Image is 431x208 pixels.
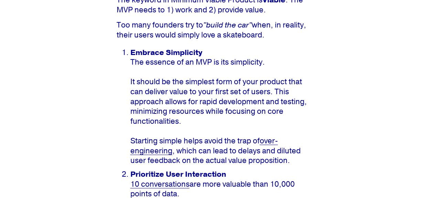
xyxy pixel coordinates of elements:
strong: Prioritize User Interaction [130,169,226,179]
a: 10 conversations [130,179,189,189]
p: The essence of an MVP is its simplicity. It should be the simplest form of your product that can ... [130,48,314,166]
p: Too many founders try to when, in reality, their users would simply love a skateboard. [116,20,314,40]
a: over-engineering [130,136,278,156]
strong: Embrace Simplicity [130,48,202,57]
em: "build the car" [203,20,251,30]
